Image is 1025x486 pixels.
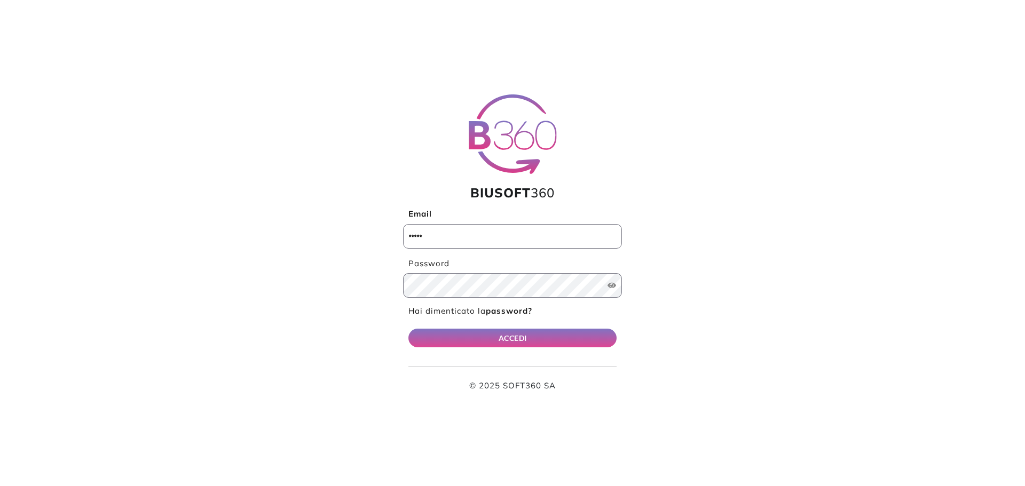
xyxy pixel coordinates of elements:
label: Password [403,258,622,270]
b: password? [486,306,532,316]
b: Email [408,209,432,219]
p: © 2025 SOFT360 SA [408,380,617,392]
h1: 360 [403,185,622,201]
button: ACCEDI [408,329,617,347]
span: BIUSOFT [470,185,531,201]
a: Hai dimenticato lapassword? [408,306,532,316]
